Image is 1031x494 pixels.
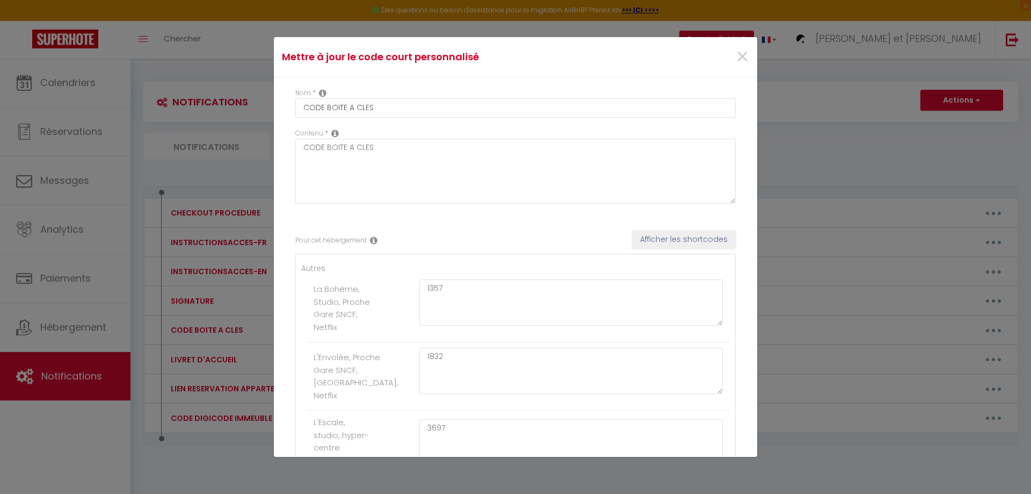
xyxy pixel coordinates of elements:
label: Contenu [295,128,323,139]
i: Custom short code name [319,89,326,97]
label: Nom [295,88,311,98]
i: Rental [370,236,377,245]
h4: Mettre à jour le code court personnalisé [282,49,589,65]
input: Custom code name [295,98,736,118]
span: × [736,41,749,73]
button: Close [736,46,749,69]
label: L'Escale, studio, hyper-centre historique, Netflix [314,416,370,479]
label: La Bohème, Studio, Proche Gare SNCF, Netflix [314,283,370,333]
label: L'Envolée, Proche Gare SNCF, [GEOGRAPHIC_DATA], Netflix [314,351,398,402]
i: Replacable content [331,129,339,138]
label: Autres [301,262,325,274]
button: Afficher les shortcodes [632,231,736,249]
label: Pour cet hébergement [295,235,367,246]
